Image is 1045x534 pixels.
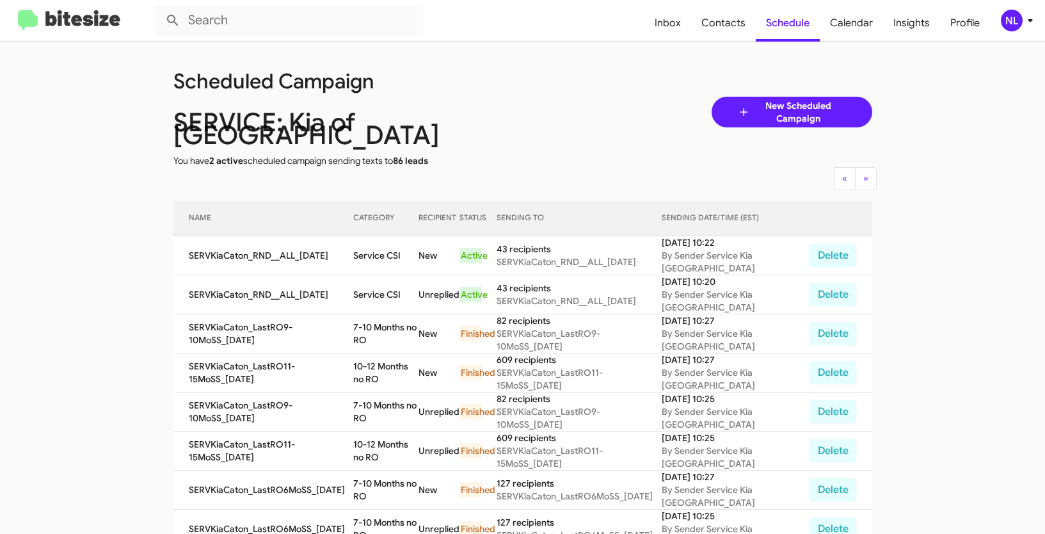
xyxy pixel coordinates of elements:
[459,365,482,380] div: Finished
[662,236,809,249] div: [DATE] 10:22
[419,200,459,236] th: RECIPIENT
[863,172,868,184] span: »
[459,326,482,341] div: Finished
[459,404,482,419] div: Finished
[164,154,532,167] div: You have scheduled campaign sending texts to
[662,471,809,483] div: [DATE] 10:27
[751,99,847,125] span: New Scheduled Campaign
[842,172,847,184] span: «
[419,392,459,432] td: Unreplied
[419,471,459,510] td: New
[497,243,662,255] div: 43 recipients
[662,432,809,444] div: [DATE] 10:25
[164,75,532,88] div: Scheduled Campaign
[459,287,482,302] div: Active
[820,4,883,42] a: Calendar
[419,275,459,314] td: Unreplied
[497,516,662,529] div: 127 recipients
[662,483,809,509] div: By Sender Service Kia [GEOGRAPHIC_DATA]
[662,314,809,327] div: [DATE] 10:27
[173,392,354,432] td: SERVKiaCaton_LastRO9-10MoSS_[DATE]
[662,444,809,470] div: By Sender Service Kia [GEOGRAPHIC_DATA]
[173,353,354,392] td: SERVKiaCaton_LastRO11-15MoSS_[DATE]
[712,97,872,127] a: New Scheduled Campaign
[353,236,419,275] td: Service CSI
[855,167,877,190] button: Next
[353,471,419,510] td: 7-10 Months no RO
[810,360,857,385] button: Delete
[497,405,662,431] div: SERVKiaCaton_LastRO9-10MoSS_[DATE]
[810,439,857,463] button: Delete
[662,510,809,522] div: [DATE] 10:25
[497,366,662,392] div: SERVKiaCaton_LastRO11-15MoSS_[DATE]
[419,236,459,275] td: New
[810,321,857,346] button: Delete
[810,478,857,502] button: Delete
[662,353,809,366] div: [DATE] 10:27
[209,155,243,166] span: 2 active
[353,314,419,353] td: 7-10 Months no RO
[662,275,809,288] div: [DATE] 10:20
[497,432,662,444] div: 609 recipients
[497,490,662,503] div: SERVKiaCaton_LastRO6MoSS_[DATE]
[644,4,691,42] a: Inbox
[834,167,877,190] nav: Page navigation example
[662,200,809,236] th: SENDING DATE/TIME (EST)
[173,275,354,314] td: SERVKiaCaton_RND__ALL_[DATE]
[419,432,459,471] td: Unreplied
[173,200,354,236] th: NAME
[353,275,419,314] td: Service CSI
[459,200,497,236] th: STATUS
[173,471,354,510] td: SERVKiaCaton_LastRO6MoSS_[DATE]
[497,327,662,353] div: SERVKiaCaton_LastRO9-10MoSS_[DATE]
[173,236,354,275] td: SERVKiaCaton_RND__ALL_[DATE]
[497,255,662,268] div: SERVKiaCaton_RND__ALL_[DATE]
[497,353,662,366] div: 609 recipients
[459,248,482,263] div: Active
[1001,10,1023,31] div: NL
[164,116,532,142] div: SERVICE: Kia of [GEOGRAPHIC_DATA]
[497,392,662,405] div: 82 recipients
[459,443,482,458] div: Finished
[810,400,857,424] button: Delete
[662,249,809,275] div: By Sender Service Kia [GEOGRAPHIC_DATA]
[155,5,424,36] input: Search
[662,288,809,314] div: By Sender Service Kia [GEOGRAPHIC_DATA]
[173,432,354,471] td: SERVKiaCaton_LastRO11-15MoSS_[DATE]
[393,155,428,166] span: 86 leads
[662,392,809,405] div: [DATE] 10:25
[883,4,940,42] a: Insights
[353,200,419,236] th: CATEGORY
[497,477,662,490] div: 127 recipients
[834,167,856,190] button: Previous
[662,327,809,353] div: By Sender Service Kia [GEOGRAPHIC_DATA]
[419,353,459,392] td: New
[497,200,662,236] th: SENDING TO
[497,295,662,307] div: SERVKiaCaton_RND__ALL_[DATE]
[353,392,419,432] td: 7-10 Months no RO
[353,353,419,392] td: 10-12 Months no RO
[756,4,820,42] a: Schedule
[662,366,809,392] div: By Sender Service Kia [GEOGRAPHIC_DATA]
[662,405,809,431] div: By Sender Service Kia [GEOGRAPHIC_DATA]
[810,243,857,268] button: Delete
[810,282,857,307] button: Delete
[419,314,459,353] td: New
[497,314,662,327] div: 82 recipients
[940,4,990,42] a: Profile
[990,10,1031,31] button: NL
[497,444,662,470] div: SERVKiaCaton_LastRO11-15MoSS_[DATE]
[459,482,482,498] div: Finished
[353,432,419,471] td: 10-12 Months no RO
[497,282,662,295] div: 43 recipients
[173,314,354,353] td: SERVKiaCaton_LastRO9-10MoSS_[DATE]
[691,4,756,42] a: Contacts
